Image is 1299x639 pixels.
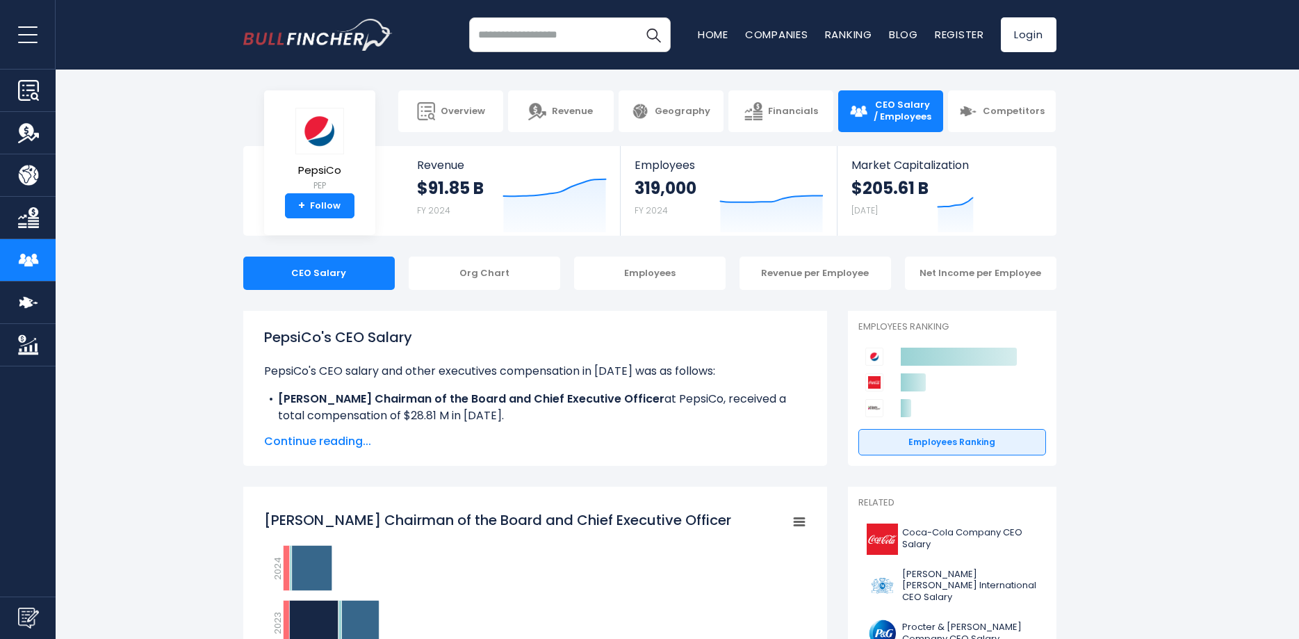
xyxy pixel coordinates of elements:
p: Employees Ranking [858,321,1046,333]
a: Employees Ranking [858,429,1046,455]
strong: + [298,200,305,212]
a: Competitors [948,90,1056,132]
small: FY 2024 [417,204,450,216]
a: Market Capitalization $205.61 B [DATE] [838,146,1054,236]
a: Overview [398,90,503,132]
img: bullfincher logo [243,19,393,51]
span: Financials [768,106,818,118]
a: Register [935,27,984,42]
img: PM logo [867,570,898,601]
a: Financials [728,90,833,132]
small: FY 2024 [635,204,668,216]
a: Coca-Cola Company CEO Salary [858,520,1046,558]
span: Revenue [417,159,607,172]
a: +Follow [285,193,354,218]
li: at PepsiCo, received a total compensation of $28.81 M in [DATE]. [264,391,806,424]
span: Market Capitalization [851,159,1040,172]
span: Overview [441,106,485,118]
strong: $91.85 B [417,177,484,199]
div: Net Income per Employee [905,257,1056,290]
img: KO logo [867,524,898,555]
a: Blog [889,27,918,42]
a: Geography [619,90,724,132]
h1: PepsiCo's CEO Salary [264,327,806,348]
button: Search [636,17,671,52]
a: Go to homepage [243,19,393,51]
a: Login [1001,17,1056,52]
small: PEP [295,179,344,192]
a: CEO Salary / Employees [838,90,943,132]
a: Home [698,27,728,42]
div: Employees [574,257,726,290]
text: 2023 [271,612,284,634]
span: Revenue [552,106,593,118]
a: Ranking [825,27,872,42]
span: Continue reading... [264,433,806,450]
a: PepsiCo PEP [295,107,345,194]
span: Competitors [983,106,1045,118]
span: Employees [635,159,823,172]
a: Revenue [508,90,613,132]
a: Companies [745,27,808,42]
a: [PERSON_NAME] [PERSON_NAME] International CEO Salary [858,565,1046,608]
span: CEO Salary / Employees [873,99,932,123]
span: [PERSON_NAME] [PERSON_NAME] International CEO Salary [902,569,1038,604]
strong: $205.61 B [851,177,929,199]
img: Coca-Cola Company competitors logo [865,373,883,391]
span: Coca-Cola Company CEO Salary [902,527,1038,551]
p: Related [858,497,1046,509]
tspan: [PERSON_NAME] Chairman of the Board and Chief Executive Officer [264,510,731,530]
span: PepsiCo [295,165,344,177]
div: Org Chart [409,257,560,290]
a: Revenue $91.85 B FY 2024 [403,146,621,236]
img: Keurig Dr Pepper competitors logo [865,399,883,417]
img: PepsiCo competitors logo [865,348,883,366]
small: [DATE] [851,204,878,216]
strong: 319,000 [635,177,696,199]
text: 2024 [271,556,284,579]
div: CEO Salary [243,257,395,290]
p: PepsiCo's CEO salary and other executives compensation in [DATE] was as follows: [264,363,806,380]
span: Geography [655,106,710,118]
div: Revenue per Employee [740,257,891,290]
b: [PERSON_NAME] Chairman of the Board and Chief Executive Officer [278,391,664,407]
a: Employees 319,000 FY 2024 [621,146,837,236]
